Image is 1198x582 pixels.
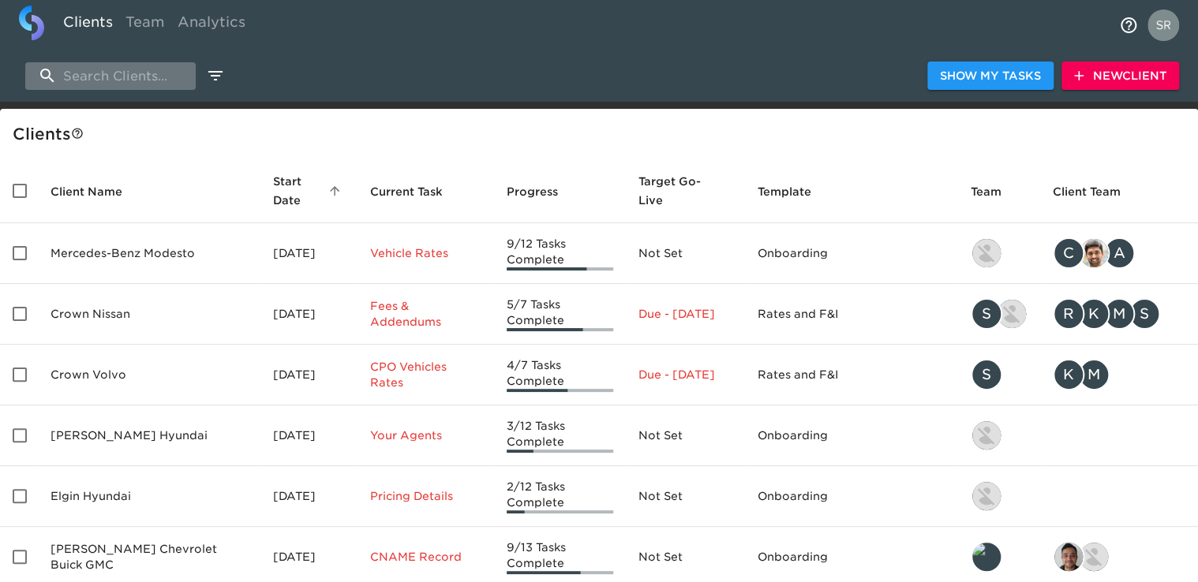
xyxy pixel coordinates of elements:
[370,182,463,201] span: Current Task
[273,172,344,210] span: Start Date
[1147,9,1179,41] img: Profile
[971,298,1028,330] div: savannah@roadster.com, austin@roadster.com
[1053,541,1185,573] div: sai@simplemnt.com, nikko.foster@roadster.com
[971,237,1028,269] div: kevin.lo@roadster.com
[971,420,1028,451] div: kevin.lo@roadster.com
[1061,62,1179,91] button: NewClient
[971,480,1028,512] div: kevin.lo@roadster.com
[940,66,1041,86] span: Show My Tasks
[370,359,481,390] p: CPO Vehicles Rates
[744,223,958,284] td: Onboarding
[1080,543,1108,571] img: nikko.foster@roadster.com
[1053,298,1084,330] div: R
[494,466,626,527] td: 2/12 Tasks Complete
[507,182,578,201] span: Progress
[19,6,44,40] img: logo
[1053,359,1084,390] div: K
[494,405,626,466] td: 3/12 Tasks Complete
[998,300,1026,328] img: austin@roadster.com
[972,421,1001,450] img: kevin.lo@roadster.com
[1078,298,1110,330] div: K
[638,172,712,210] span: Calculated based on the start date and the duration of all Tasks contained in this Hub.
[51,182,143,201] span: Client Name
[370,298,481,330] p: Fees & Addendums
[1053,359,1185,390] div: kwilson@crowncars.com, mcooley@crowncars.com
[638,172,732,210] span: Target Go-Live
[1053,182,1141,201] span: Client Team
[1103,298,1135,330] div: M
[971,541,1028,573] div: leland@roadster.com
[744,345,958,405] td: Rates and F&I
[971,182,1022,201] span: Team
[1103,237,1135,269] div: A
[971,359,1002,390] div: S
[38,345,260,405] td: Crown Volvo
[972,543,1001,571] img: leland@roadster.com
[626,405,745,466] td: Not Set
[972,239,1001,267] img: kevin.lo@roadster.com
[370,427,481,443] p: Your Agents
[1129,298,1160,330] div: S
[1080,239,1108,267] img: sandeep@simplemnt.com
[1053,298,1185,330] div: rrobins@crowncars.com, kwilson@crowncars.com, mcooley@crowncars.com, sparent@crowncars.com
[260,223,357,284] td: [DATE]
[171,6,252,44] a: Analytics
[1053,237,1185,269] div: clayton.mandel@roadster.com, sandeep@simplemnt.com, angelique.nurse@roadster.com
[927,62,1054,91] button: Show My Tasks
[1110,6,1147,44] button: notifications
[971,298,1002,330] div: S
[119,6,171,44] a: Team
[494,223,626,284] td: 9/12 Tasks Complete
[972,482,1001,510] img: kevin.lo@roadster.com
[71,127,84,140] svg: This is a list of all of your clients and clients shared with you
[1078,359,1110,390] div: M
[57,6,119,44] a: Clients
[38,405,260,466] td: [PERSON_NAME] Hyundai
[38,284,260,345] td: Crown Nissan
[744,284,958,345] td: Rates and F&I
[260,405,357,466] td: [DATE]
[370,182,443,201] span: This is the next Task in this Hub that should be completed
[744,405,958,466] td: Onboarding
[38,466,260,527] td: Elgin Hyundai
[13,121,1192,147] div: Client s
[638,306,732,322] p: Due - [DATE]
[260,345,357,405] td: [DATE]
[1054,543,1083,571] img: sai@simplemnt.com
[626,223,745,284] td: Not Set
[744,466,958,527] td: Onboarding
[202,62,229,89] button: edit
[38,223,260,284] td: Mercedes-Benz Modesto
[370,245,481,261] p: Vehicle Rates
[1053,237,1084,269] div: C
[25,62,196,90] input: search
[260,284,357,345] td: [DATE]
[626,466,745,527] td: Not Set
[757,182,831,201] span: Template
[370,488,481,504] p: Pricing Details
[638,367,732,382] p: Due - [DATE]
[971,359,1028,390] div: savannah@roadster.com
[1074,66,1166,86] span: New Client
[260,466,357,527] td: [DATE]
[494,345,626,405] td: 4/7 Tasks Complete
[494,284,626,345] td: 5/7 Tasks Complete
[370,549,481,565] p: CNAME Record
